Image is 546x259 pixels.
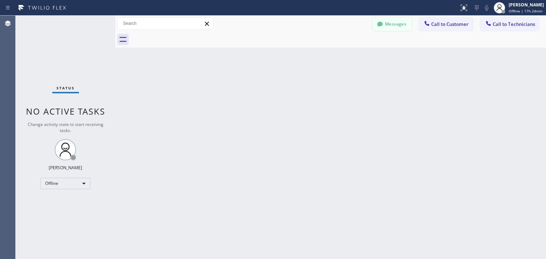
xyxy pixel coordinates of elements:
button: Messages [373,17,412,31]
div: [PERSON_NAME] [49,165,82,171]
span: Call to Customer [431,21,469,27]
span: Call to Technicians [493,21,535,27]
div: Offline [41,178,90,189]
button: Call to Technicians [480,17,539,31]
span: Change activity state to start receiving tasks. [28,121,103,133]
div: [PERSON_NAME] [509,2,544,8]
input: Search [118,18,213,29]
span: Status [57,86,75,90]
span: Offline | 17h 24min [509,9,542,13]
span: No active tasks [26,105,105,117]
button: Mute [482,3,492,13]
button: Call to Customer [419,17,473,31]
